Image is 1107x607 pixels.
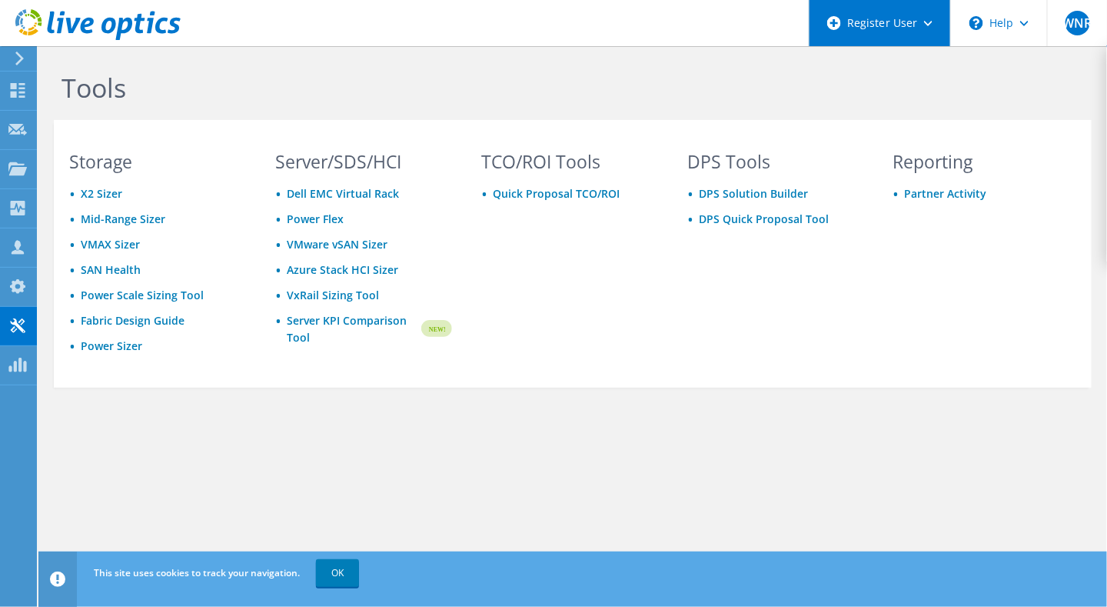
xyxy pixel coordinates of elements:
[69,153,246,170] h3: Storage
[287,186,399,201] a: Dell EMC Virtual Rack
[81,339,142,353] a: Power Sizer
[81,237,140,252] a: VMAX Sizer
[81,186,122,201] a: X2 Sizer
[81,212,165,226] a: Mid-Range Sizer
[287,212,344,226] a: Power Flex
[481,153,658,170] h3: TCO/ROI Tools
[893,153,1070,170] h3: Reporting
[419,311,452,347] img: new-badge.svg
[699,186,808,201] a: DPS Solution Builder
[94,566,300,579] span: This site uses cookies to track your navigation.
[287,262,398,277] a: Azure Stack HCI Sizer
[275,153,452,170] h3: Server/SDS/HCI
[905,186,987,201] a: Partner Activity
[287,237,387,252] a: VMware vSAN Sizer
[1065,11,1090,35] span: WNR
[81,313,184,328] a: Fabric Design Guide
[687,153,864,170] h3: DPS Tools
[81,262,141,277] a: SAN Health
[61,72,1076,104] h1: Tools
[969,16,983,30] svg: \n
[699,212,829,226] a: DPS Quick Proposal Tool
[493,186,620,201] a: Quick Proposal TCO/ROI
[287,288,379,302] a: VxRail Sizing Tool
[81,288,204,302] a: Power Scale Sizing Tool
[287,312,419,346] a: Server KPI Comparison Tool
[316,559,359,587] a: OK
